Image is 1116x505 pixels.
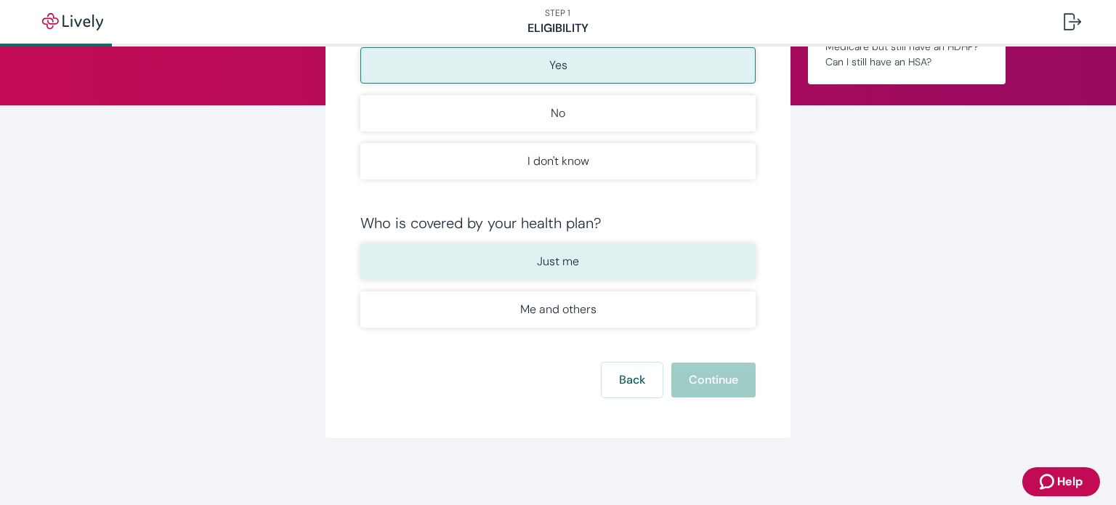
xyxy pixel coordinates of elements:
[537,253,579,270] p: Just me
[1022,467,1100,496] button: Zendesk support iconHelp
[360,291,756,328] button: Me and others
[527,153,589,170] p: I don't know
[602,363,663,397] button: Back
[360,243,756,280] button: Just me
[520,301,597,318] p: Me and others
[549,57,567,74] p: Yes
[551,105,565,122] p: No
[360,47,756,84] button: Yes
[820,21,994,73] summary: What happens if I am enrolled in Medicare but still have an HDHP? Can I still have an HSA?
[360,143,756,179] button: I don't know
[360,95,756,132] button: No
[1040,473,1057,490] svg: Zendesk support icon
[1057,473,1083,490] span: Help
[32,13,113,31] img: Lively
[1052,4,1093,39] button: Log out
[360,214,756,232] div: Who is covered by your health plan?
